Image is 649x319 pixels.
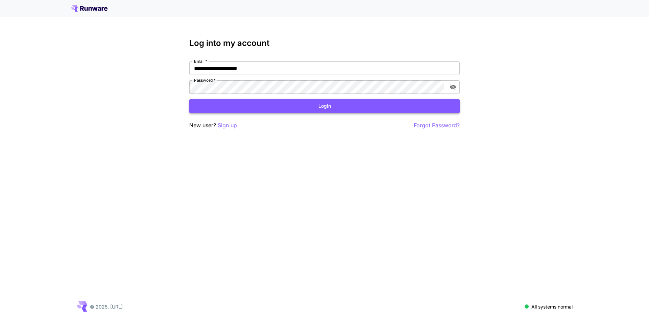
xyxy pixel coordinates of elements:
button: Sign up [218,121,237,130]
p: New user? [189,121,237,130]
label: Email [194,58,207,64]
button: Forgot Password? [414,121,460,130]
button: Login [189,99,460,113]
button: toggle password visibility [447,81,459,93]
label: Password [194,77,216,83]
h3: Log into my account [189,38,460,48]
p: © 2025, [URL] [90,303,123,310]
p: All systems normal [531,303,573,310]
